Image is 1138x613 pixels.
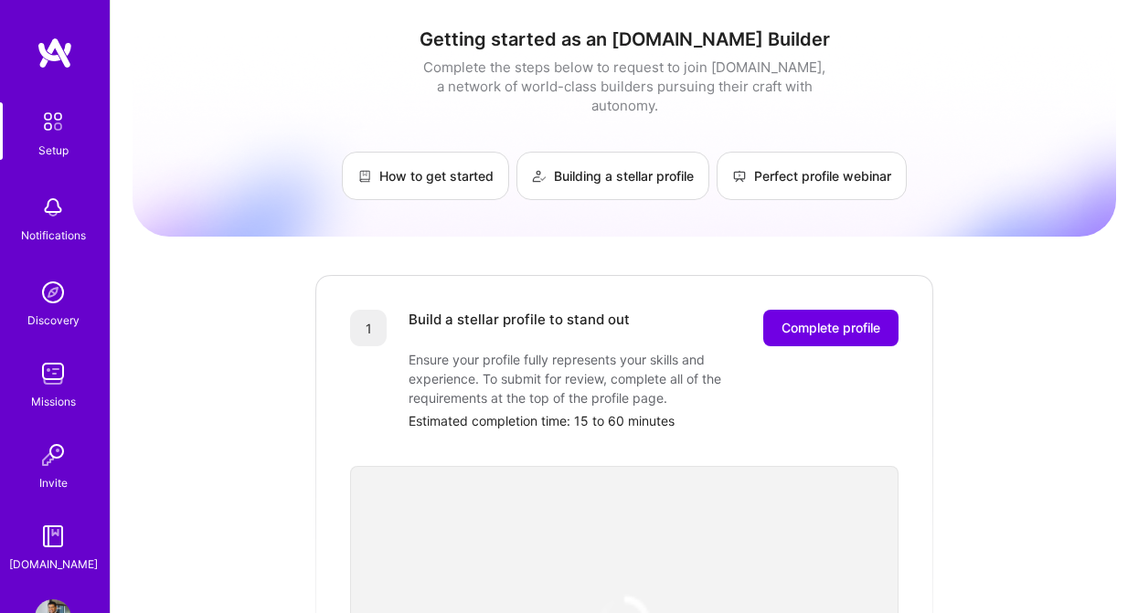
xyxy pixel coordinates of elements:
img: logo [37,37,73,69]
img: setup [34,102,72,141]
div: Missions [31,392,76,411]
img: teamwork [35,355,71,392]
span: Complete profile [782,319,880,337]
img: How to get started [357,169,372,184]
a: Perfect profile webinar [717,152,907,200]
a: Building a stellar profile [516,152,709,200]
h1: Getting started as an [DOMAIN_NAME] Builder [133,28,1116,50]
img: Building a stellar profile [532,169,547,184]
img: discovery [35,274,71,311]
div: Estimated completion time: 15 to 60 minutes [409,411,899,430]
div: Setup [38,141,69,160]
div: Ensure your profile fully represents your skills and experience. To submit for review, complete a... [409,350,774,407]
img: Perfect profile webinar [732,169,747,184]
div: [DOMAIN_NAME] [9,555,98,574]
div: Invite [39,473,68,492]
div: Discovery [27,311,80,330]
div: Notifications [21,226,86,245]
a: How to get started [342,152,509,200]
img: Invite [35,437,71,473]
div: Complete the steps below to request to join [DOMAIN_NAME], a network of world-class builders purs... [419,58,830,115]
div: 1 [350,310,387,346]
button: Complete profile [763,310,899,346]
div: Build a stellar profile to stand out [409,310,630,346]
img: bell [35,189,71,226]
img: guide book [35,518,71,555]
